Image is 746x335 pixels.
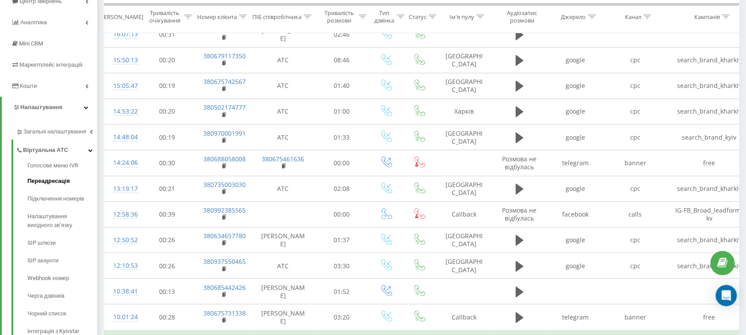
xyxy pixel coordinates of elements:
td: 00:21 [140,176,195,202]
td: Callback [436,202,493,227]
div: Джерело [561,13,586,20]
div: 14:53:22 [113,103,131,120]
td: calls [606,202,666,227]
div: 12:10:53 [113,257,131,274]
a: Загальні налаштування [16,121,97,140]
span: SIP акаунти [27,256,58,265]
a: 380992385565 [204,206,246,214]
a: 380988901344 [204,26,246,34]
td: banner [606,150,666,176]
span: Налаштування [20,104,62,110]
td: google [546,227,606,253]
span: Підключення номерів [27,194,84,203]
span: Переадресація [27,177,70,186]
td: АТС [252,47,314,73]
td: google [546,99,606,124]
td: cpc [606,227,666,253]
td: google [546,125,606,150]
td: telegram [546,305,606,331]
td: 03:20 [314,305,369,331]
div: Номер клієнта [197,13,237,20]
td: 00:19 [140,125,195,150]
td: 00:39 [140,202,195,227]
span: Маркетплейс інтеграцій [19,61,83,68]
div: 15:05:47 [113,77,131,95]
td: 00:20 [140,99,195,124]
div: Тип дзвінка [375,9,395,24]
a: Налаштування [2,97,97,118]
span: Черга дзвінків [27,292,65,301]
td: 00:19 [140,73,195,99]
div: 14:24:06 [113,154,131,171]
td: facebook [546,202,606,227]
td: cpc [606,73,666,99]
span: Аналiтика [20,19,47,26]
td: 01:00 [314,99,369,124]
div: 14:48:04 [113,129,131,146]
td: 02:46 [314,22,369,47]
a: Webhook номер [27,270,97,287]
td: 00:31 [140,22,195,47]
span: Загальні налаштування [23,127,86,136]
td: 01:33 [314,125,369,150]
td: [GEOGRAPHIC_DATA] [436,73,493,99]
td: 00:26 [140,253,195,279]
td: 00:26 [140,227,195,253]
div: 15:50:13 [113,52,131,69]
td: telegram [546,150,606,176]
td: google [546,253,606,279]
div: Тривалість розмови [322,9,357,24]
div: 10:01:24 [113,308,131,326]
div: Тривалість очікування [147,9,182,24]
td: google [546,73,606,99]
td: google [546,176,606,202]
div: Кампанія [694,13,720,20]
div: Open Intercom Messenger [716,285,737,306]
td: 08:46 [314,47,369,73]
a: SIP акаунти [27,252,97,270]
span: Голосове меню IVR [27,161,78,170]
td: 00:28 [140,305,195,331]
td: АТС [252,99,314,124]
div: 13:19:17 [113,180,131,198]
td: google [546,47,606,73]
span: Чорний список [27,309,66,318]
td: cpc [606,47,666,73]
span: Webhook номер [27,274,69,283]
td: АТС [252,176,314,202]
td: 03:30 [314,253,369,279]
a: 380937550465 [204,257,246,266]
span: Mini CRM [19,40,43,47]
td: 02:08 [314,176,369,202]
td: [PERSON_NAME] [252,305,314,331]
td: АТС [252,253,314,279]
td: cpc [606,253,666,279]
td: [GEOGRAPHIC_DATA] [436,125,493,150]
td: [PERSON_NAME] [252,227,314,253]
a: Віртуальна АТС [16,140,97,158]
div: Ім'я пулу [449,13,474,20]
span: SIP шлюзи [27,239,56,247]
td: cpc [606,99,666,124]
td: cpc [606,176,666,202]
td: 00:13 [140,279,195,305]
div: [PERSON_NAME] [99,13,143,20]
span: Розмова не відбулась [502,155,537,171]
td: cpc [606,125,666,150]
div: Статус [409,13,426,20]
td: Харків [436,99,493,124]
span: Віртуальна АТС [23,146,68,155]
div: Канал [625,13,641,20]
div: Аудіозапис розмови [501,9,544,24]
td: [PERSON_NAME] [252,279,314,305]
a: Налаштування вихідного зв’язку [27,208,97,234]
span: Налаштування вихідного зв’язку [27,212,93,230]
div: 16:07:13 [113,26,131,43]
div: 12:50:52 [113,232,131,249]
span: Кошти [20,83,37,89]
div: 12:58:36 [113,206,131,223]
a: 380675742567 [204,77,246,86]
a: SIP шлюзи [27,234,97,252]
td: 00:00 [314,150,369,176]
a: 380679117350 [204,52,246,60]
